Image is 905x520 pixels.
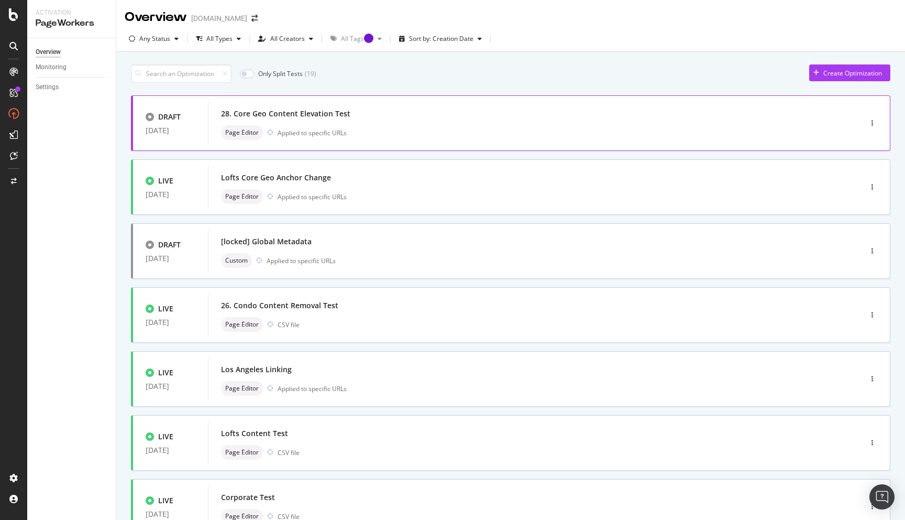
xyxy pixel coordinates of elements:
[158,367,173,378] div: LIVE
[192,30,245,47] button: All Types
[225,321,259,328] span: Page Editor
[139,36,170,42] div: Any Status
[278,192,347,201] div: Applied to specific URLs
[146,254,195,263] div: [DATE]
[225,257,248,264] span: Custom
[225,129,259,136] span: Page Editor
[158,304,173,314] div: LIVE
[206,36,233,42] div: All Types
[823,69,882,78] div: Create Optimization
[869,484,895,510] div: Open Intercom Messenger
[267,256,336,265] div: Applied to specific URLs
[36,62,67,73] div: Monitoring
[278,448,300,457] div: CSV file
[258,69,303,78] div: Only Split Tests
[146,190,195,199] div: [DATE]
[278,384,347,393] div: Applied to specific URLs
[221,445,263,460] div: neutral label
[191,13,247,24] div: [DOMAIN_NAME]
[364,34,373,43] div: Tooltip anchor
[395,30,486,47] button: Sort by: Creation Date
[158,431,173,442] div: LIVE
[36,62,108,73] a: Monitoring
[251,15,258,22] div: arrow-right-arrow-left
[225,449,259,456] span: Page Editor
[146,126,195,135] div: [DATE]
[809,64,890,81] button: Create Optimization
[278,320,300,329] div: CSV file
[221,364,292,375] div: Los Angeles Linking
[158,176,173,186] div: LIVE
[221,381,263,396] div: neutral label
[146,382,195,391] div: [DATE]
[270,36,305,42] div: All Creators
[36,82,108,93] a: Settings
[326,30,386,47] button: All TagsTooltip anchor
[125,8,187,26] div: Overview
[221,300,338,311] div: 26. Condo Content Removal Test
[409,36,473,42] div: Sort by: Creation Date
[36,82,59,93] div: Settings
[146,318,195,327] div: [DATE]
[221,172,331,183] div: Lofts Core Geo Anchor Change
[221,109,350,119] div: 28. Core Geo Content Elevation Test
[158,495,173,506] div: LIVE
[36,47,108,58] a: Overview
[146,510,195,518] div: [DATE]
[131,64,231,83] input: Search an Optimization
[36,47,61,58] div: Overview
[225,385,259,392] span: Page Editor
[278,128,347,137] div: Applied to specific URLs
[221,492,275,503] div: Corporate Test
[254,30,317,47] button: All Creators
[225,513,259,519] span: Page Editor
[341,36,373,42] div: All Tags
[225,193,259,200] span: Page Editor
[146,446,195,454] div: [DATE]
[305,69,316,78] div: ( 19 )
[36,8,107,17] div: Activation
[221,428,288,439] div: Lofts Content Test
[158,112,181,122] div: DRAFT
[221,189,263,204] div: neutral label
[221,317,263,332] div: neutral label
[36,17,107,29] div: PageWorkers
[125,30,183,47] button: Any Status
[221,236,312,247] div: [locked] Global Metadata
[221,125,263,140] div: neutral label
[221,253,252,268] div: neutral label
[158,240,181,250] div: DRAFT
